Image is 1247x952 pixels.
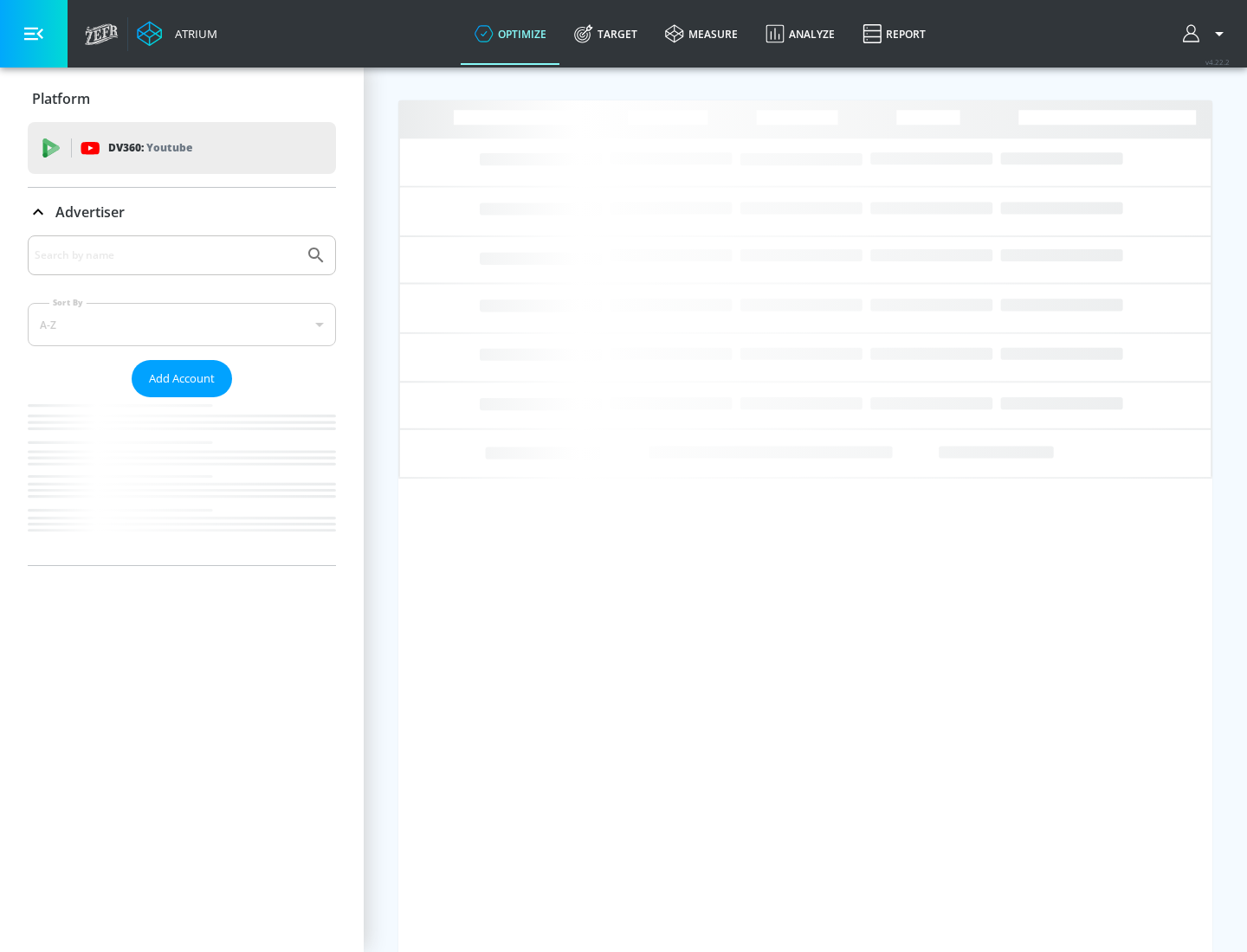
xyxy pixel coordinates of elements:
p: Advertiser [55,203,125,222]
span: v 4.22.2 [1205,57,1230,67]
p: Youtube [146,138,192,157]
label: Sort By [49,297,87,308]
a: Target [560,3,651,65]
div: DV360: Youtube [28,122,336,174]
button: Add Account [132,360,232,397]
div: A-Z [28,303,336,346]
input: Search by name [35,244,297,267]
a: optimize [461,3,560,65]
a: Analyze [752,3,849,65]
div: Advertiser [28,188,336,236]
div: Atrium [168,26,217,42]
nav: list of Advertiser [28,397,336,565]
div: Advertiser [28,235,336,565]
a: Report [849,3,940,65]
a: measure [651,3,752,65]
p: Platform [32,89,90,108]
a: Atrium [137,21,217,47]
p: DV360: [108,138,192,158]
div: Platform [28,74,336,123]
span: Add Account [149,369,215,389]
